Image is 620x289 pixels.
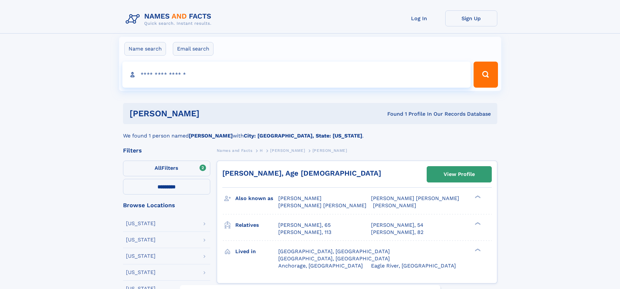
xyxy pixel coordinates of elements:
div: Found 1 Profile In Our Records Database [293,110,491,118]
span: [PERSON_NAME] [PERSON_NAME] [278,202,366,209]
a: H [260,146,263,154]
a: [PERSON_NAME], 82 [371,229,423,236]
div: [US_STATE] [126,221,156,226]
a: Log In [393,10,445,26]
h3: Lived in [235,246,278,257]
div: [US_STATE] [126,270,156,275]
b: [PERSON_NAME] [189,133,233,139]
label: Name search [124,42,166,56]
label: Email search [173,42,214,56]
button: Search Button [474,62,498,88]
a: [PERSON_NAME], 113 [278,229,331,236]
div: ❯ [473,221,481,225]
span: All [155,165,161,171]
a: [PERSON_NAME], 65 [278,222,331,229]
div: ❯ [473,195,481,199]
a: Sign Up [445,10,497,26]
img: Logo Names and Facts [123,10,217,28]
b: City: [GEOGRAPHIC_DATA], State: [US_STATE] [244,133,362,139]
h3: Relatives [235,220,278,231]
h3: Also known as [235,193,278,204]
span: [PERSON_NAME] [373,202,416,209]
span: [PERSON_NAME] [PERSON_NAME] [371,195,459,201]
span: [GEOGRAPHIC_DATA], [GEOGRAPHIC_DATA] [278,248,390,254]
span: [GEOGRAPHIC_DATA], [GEOGRAPHIC_DATA] [278,255,390,262]
div: ❯ [473,248,481,252]
a: [PERSON_NAME], Age [DEMOGRAPHIC_DATA] [222,169,381,177]
div: [US_STATE] [126,237,156,242]
span: [PERSON_NAME] [270,148,305,153]
div: [US_STATE] [126,253,156,259]
a: [PERSON_NAME], 54 [371,222,423,229]
h1: [PERSON_NAME] [130,109,294,118]
a: [PERSON_NAME] [270,146,305,154]
span: Anchorage, [GEOGRAPHIC_DATA] [278,263,363,269]
span: H [260,148,263,153]
span: [PERSON_NAME] [312,148,347,153]
span: Eagle River, [GEOGRAPHIC_DATA] [371,263,456,269]
label: Filters [123,161,210,176]
div: Browse Locations [123,202,210,208]
div: We found 1 person named with . [123,124,497,140]
a: Names and Facts [217,146,253,154]
a: View Profile [427,166,491,182]
div: Filters [123,148,210,153]
input: search input [122,62,471,88]
div: View Profile [444,167,475,182]
span: [PERSON_NAME] [278,195,322,201]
